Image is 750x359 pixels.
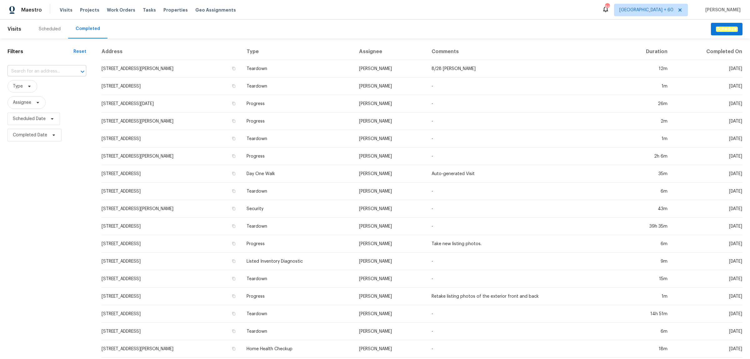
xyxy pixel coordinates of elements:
td: [DATE] [672,218,742,235]
td: [PERSON_NAME] [354,288,427,305]
td: [PERSON_NAME] [354,95,427,113]
td: [STREET_ADDRESS] [101,130,242,148]
td: [STREET_ADDRESS] [101,235,242,253]
td: 14h 51m [619,305,672,323]
td: - [427,130,619,148]
td: - [427,340,619,358]
button: Copy Address [231,153,237,159]
td: - [427,253,619,270]
td: [STREET_ADDRESS][PERSON_NAME] [101,60,242,78]
td: - [427,95,619,113]
td: [STREET_ADDRESS] [101,323,242,340]
span: Projects [80,7,99,13]
td: Progress [242,113,354,130]
td: Home Health Checkup [242,340,354,358]
td: Teardown [242,130,354,148]
td: Progress [242,235,354,253]
td: 1m [619,130,672,148]
td: [DATE] [672,60,742,78]
td: [DATE] [672,323,742,340]
div: Reset [73,48,86,55]
td: [DATE] [672,113,742,130]
td: [PERSON_NAME] [354,148,427,165]
td: Day One Walk [242,165,354,183]
td: - [427,218,619,235]
td: [DATE] [672,78,742,95]
td: Progress [242,95,354,113]
td: - [427,270,619,288]
td: Teardown [242,270,354,288]
button: Copy Address [231,83,237,89]
div: 840 [605,4,609,10]
button: Copy Address [231,101,237,106]
button: Copy Address [231,171,237,176]
span: Tasks [143,8,156,12]
td: 39h 35m [619,218,672,235]
td: [PERSON_NAME] [354,235,427,253]
td: Teardown [242,78,354,95]
td: 15m [619,270,672,288]
td: 9m [619,253,672,270]
td: [PERSON_NAME] [354,113,427,130]
td: [STREET_ADDRESS][PERSON_NAME] [101,340,242,358]
td: - [427,148,619,165]
td: [DATE] [672,165,742,183]
span: Assignee [13,99,31,106]
td: [PERSON_NAME] [354,165,427,183]
span: Completed Date [13,132,47,138]
td: [PERSON_NAME] [354,183,427,200]
td: [STREET_ADDRESS] [101,305,242,323]
span: Properties [163,7,188,13]
td: [STREET_ADDRESS] [101,288,242,305]
button: Schedule [711,23,742,36]
td: 1m [619,78,672,95]
button: Open [78,67,87,76]
td: [PERSON_NAME] [354,270,427,288]
span: Scheduled Date [13,116,46,122]
input: Search for an address... [7,67,69,76]
span: Work Orders [107,7,135,13]
th: Type [242,43,354,60]
td: [PERSON_NAME] [354,253,427,270]
td: [DATE] [672,288,742,305]
td: [STREET_ADDRESS][PERSON_NAME] [101,148,242,165]
button: Copy Address [231,346,237,351]
td: Take new listing photos. [427,235,619,253]
td: Listed Inventory Diagnostic [242,253,354,270]
td: - [427,323,619,340]
button: Copy Address [231,206,237,211]
button: Copy Address [231,258,237,264]
td: Retake listing photos of the exterior front and back [427,288,619,305]
td: Teardown [242,60,354,78]
button: Copy Address [231,328,237,334]
td: 6m [619,235,672,253]
td: Teardown [242,218,354,235]
button: Copy Address [231,311,237,316]
td: [DATE] [672,340,742,358]
td: [PERSON_NAME] [354,340,427,358]
td: [STREET_ADDRESS] [101,165,242,183]
td: [STREET_ADDRESS] [101,218,242,235]
td: 12m [619,60,672,78]
td: Auto-generated Visit [427,165,619,183]
td: [PERSON_NAME] [354,305,427,323]
td: [DATE] [672,148,742,165]
td: Progress [242,148,354,165]
td: Teardown [242,323,354,340]
button: Copy Address [231,188,237,194]
em: Schedule [716,27,737,32]
td: 8/28 [PERSON_NAME] [427,60,619,78]
td: [PERSON_NAME] [354,200,427,218]
th: Duration [619,43,672,60]
td: 26m [619,95,672,113]
td: [STREET_ADDRESS][DATE] [101,95,242,113]
td: [DATE] [672,130,742,148]
th: Completed On [672,43,742,60]
td: [DATE] [672,305,742,323]
td: 43m [619,200,672,218]
td: [PERSON_NAME] [354,130,427,148]
td: [STREET_ADDRESS][PERSON_NAME] [101,113,242,130]
td: 35m [619,165,672,183]
td: [STREET_ADDRESS] [101,183,242,200]
button: Copy Address [231,223,237,229]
